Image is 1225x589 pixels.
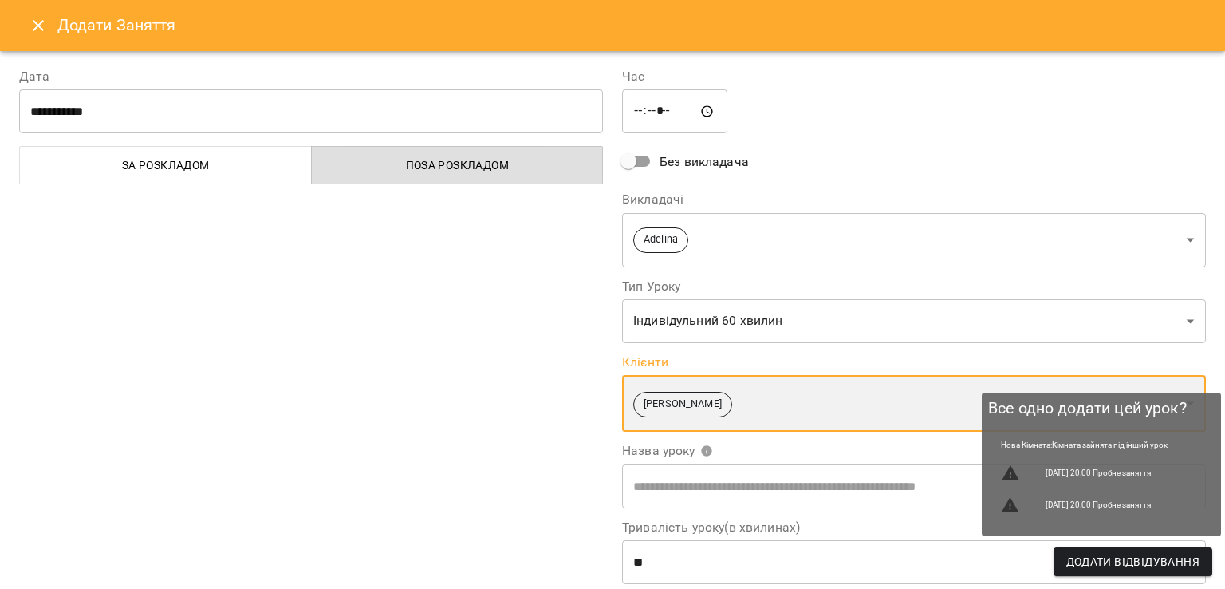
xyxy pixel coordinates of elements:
[622,280,1206,293] label: Тип Уроку
[57,13,1206,38] h6: Додати Заняття
[622,70,1206,83] label: Час
[30,156,302,175] span: За розкладом
[634,397,731,412] span: [PERSON_NAME]
[19,6,57,45] button: Close
[700,445,713,457] svg: Вкажіть назву уроку або виберіть клієнтів
[622,212,1206,267] div: Adelina
[634,232,687,247] span: Adelina
[622,521,1206,534] label: Тривалість уроку(в хвилинах)
[622,445,713,457] span: Назва уроку
[622,375,1206,432] div: [PERSON_NAME]
[321,156,594,175] span: Поза розкладом
[19,146,312,184] button: За розкладом
[622,193,1206,206] label: Викладачі
[622,356,1206,369] label: Клієнти
[622,299,1206,344] div: Індивідульний 60 хвилин
[1066,552,1199,571] span: Додати Відвідування
[19,70,603,83] label: Дата
[311,146,604,184] button: Поза розкладом
[1054,547,1212,576] button: Додати Відвідування
[660,152,749,172] span: Без викладача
